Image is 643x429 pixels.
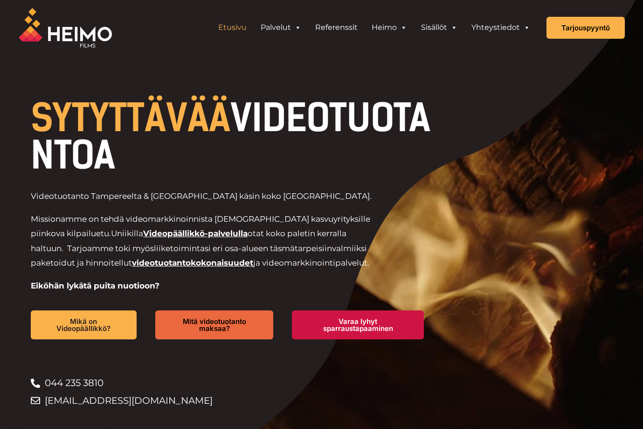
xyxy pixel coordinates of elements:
[31,310,137,339] a: Mikä on Videopäällikkö?
[31,392,442,409] a: [EMAIL_ADDRESS][DOMAIN_NAME]
[111,229,143,238] span: Uniikilla
[31,281,159,290] strong: Eiköhän lykätä puita nuotioon?
[207,18,542,37] aside: Header Widget 1
[154,244,332,253] span: liiketoimintasi eri osa-alueen täsmätarpeisiin
[31,374,442,392] a: 044 235 3810
[308,18,365,37] a: Referenssit
[42,374,104,392] span: 044 235 3810
[155,310,274,339] a: Mitä videotuotanto maksaa?
[46,318,122,332] span: Mikä on Videopäällikkö?
[292,310,424,339] a: Varaa lyhyt sparraustapaaminen
[31,229,346,253] span: otat koko paletin kerralla haltuun. Tarjoamme toki myös
[307,318,409,332] span: Varaa lyhyt sparraustapaaminen
[31,99,442,174] h1: VIDEOTUOTANTOA
[19,8,112,48] img: Heimo Filmsin logo
[365,18,414,37] a: Heimo
[170,318,259,332] span: Mitä videotuotanto maksaa?
[414,18,464,37] a: Sisällöt
[464,18,537,37] a: Yhteystiedot
[211,18,254,37] a: Etusivu
[254,18,308,37] a: Palvelut
[253,258,369,267] span: ja videomarkkinointipalvelut.
[143,229,248,238] a: Videopäällikkö-palvelulla
[31,96,230,141] span: SYTYTTÄVÄÄ
[31,189,379,204] p: Videotuotanto Tampereelta & [GEOGRAPHIC_DATA] käsin koko [GEOGRAPHIC_DATA].
[546,17,625,39] a: Tarjouspyyntö
[132,258,253,267] a: videotuotantokokonaisuudet
[31,212,379,271] p: Missionamme on tehdä videomarkkinoinnista [DEMOGRAPHIC_DATA] kasvuyrityksille piinkova kilpailuetu.
[42,392,213,409] span: [EMAIL_ADDRESS][DOMAIN_NAME]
